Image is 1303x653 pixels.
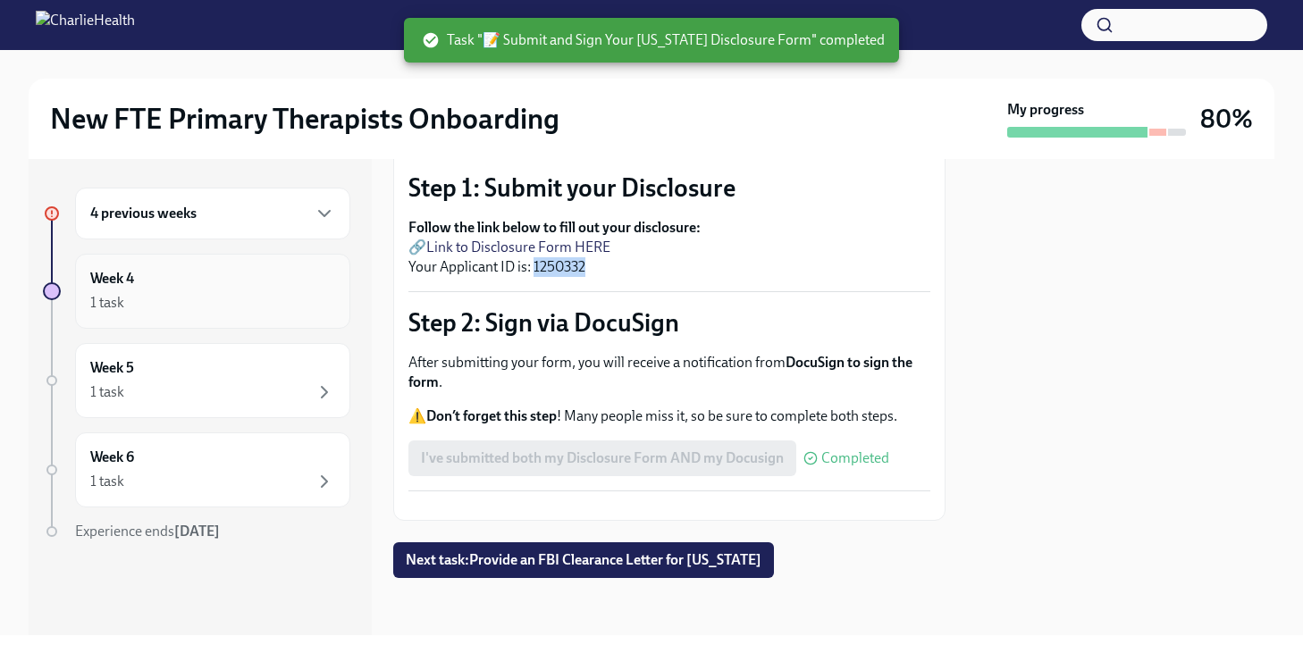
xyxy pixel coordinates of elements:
h3: 80% [1200,103,1253,135]
a: Link to Disclosure Form HERE [426,239,610,255]
a: Week 61 task [43,432,350,507]
strong: Follow the link below to fill out your disclosure: [408,219,701,236]
h6: Week 5 [90,358,134,378]
span: Next task : Provide an FBI Clearance Letter for [US_STATE] [406,551,761,569]
div: 1 task [90,293,124,313]
p: After submitting your form, you will receive a notification from . [408,353,930,392]
p: 🔗 Your Applicant ID is: 1250332 [408,218,930,277]
p: Step 2: Sign via DocuSign [408,306,930,339]
span: Experience ends [75,523,220,540]
strong: Don’t forget this step [426,407,557,424]
h2: New FTE Primary Therapists Onboarding [50,101,559,137]
h6: Week 6 [90,448,134,467]
p: Step 1: Submit your Disclosure [408,172,930,204]
div: 1 task [90,382,124,402]
img: CharlieHealth [36,11,135,39]
strong: My progress [1007,100,1084,120]
a: Week 41 task [43,254,350,329]
h6: Week 4 [90,269,134,289]
span: Task "📝 Submit and Sign Your [US_STATE] Disclosure Form" completed [422,30,885,50]
a: Week 51 task [43,343,350,418]
p: ⚠️ ! Many people miss it, so be sure to complete both steps. [408,406,930,426]
div: 4 previous weeks [75,188,350,239]
h6: 4 previous weeks [90,204,197,223]
button: Next task:Provide an FBI Clearance Letter for [US_STATE] [393,542,774,578]
div: 1 task [90,472,124,491]
span: Completed [821,451,889,465]
strong: [DATE] [174,523,220,540]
